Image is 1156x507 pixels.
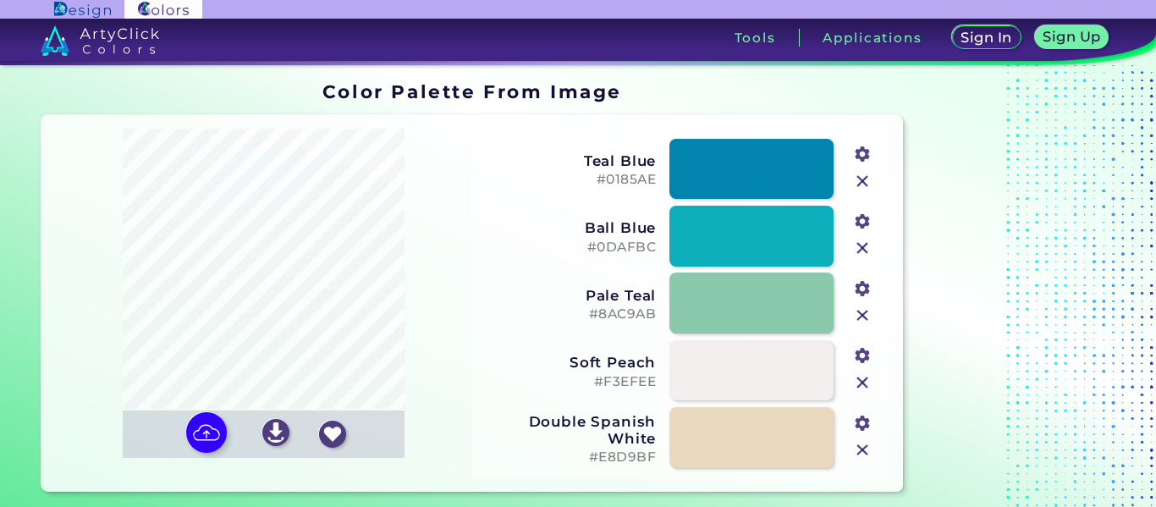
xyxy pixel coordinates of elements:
img: icon_close.svg [851,237,873,259]
h3: Double Spanish White [483,413,656,447]
h5: Sign In [962,31,1010,44]
a: Sign In [954,26,1019,48]
img: icon_close.svg [851,439,873,461]
a: Sign Up [1037,26,1106,48]
h3: Teal Blue [483,152,656,169]
h5: #0DAFBC [483,240,656,256]
h3: Applications [823,31,922,44]
h5: #E8D9BF [483,449,656,466]
h3: Ball Blue [483,219,656,236]
img: ArtyClick Design logo [54,2,111,18]
img: icon_close.svg [851,305,873,327]
h1: Color Palette From Image [322,79,622,104]
h3: Pale Teal [483,287,656,304]
img: icon_favourite_white.svg [319,421,346,448]
h5: #0185AE [483,172,656,188]
img: icon picture [186,412,227,453]
h5: #F3EFEE [483,374,656,390]
h3: Soft Peach [483,354,656,371]
img: icon_close.svg [851,170,873,192]
img: icon_download_white.svg [262,419,289,446]
h3: Tools [735,31,776,44]
img: icon_close.svg [851,372,873,394]
iframe: Advertisement [910,75,1121,499]
h5: #8AC9AB [483,306,656,322]
img: logo_artyclick_colors_white.svg [41,25,160,56]
h5: Sign Up [1044,30,1098,43]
